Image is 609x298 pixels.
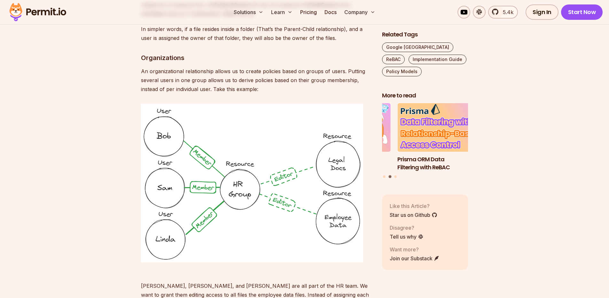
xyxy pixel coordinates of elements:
li: 2 of 3 [397,103,484,172]
p: An organizational relationship allows us to create policies based on groups of users. Putting sev... [141,67,372,94]
button: Learn [269,6,295,19]
h2: Related Tags [382,31,468,39]
button: Company [342,6,378,19]
button: Go to slide 3 [394,176,397,178]
div: Posts [382,103,468,179]
h3: Why JWTs Can’t Handle AI Agent Access [304,156,391,172]
h2: More to read [382,92,468,100]
a: Start Now [561,4,603,20]
a: Google [GEOGRAPHIC_DATA] [382,42,453,52]
a: Implementation Guide [409,55,466,64]
span: 5.4k [499,8,513,16]
img: ReBAC 4.png [141,104,363,262]
img: Permit logo [6,1,69,23]
a: Docs [322,6,339,19]
h3: Prisma ORM Data Filtering with ReBAC [397,156,484,172]
button: Solutions [231,6,266,19]
a: ReBAC [382,55,405,64]
p: Like this Article? [390,202,437,210]
a: Prisma ORM Data Filtering with ReBACPrisma ORM Data Filtering with ReBAC [397,103,484,172]
p: Disagree? [390,224,424,232]
a: Pricing [298,6,319,19]
button: Go to slide 1 [383,176,386,178]
li: 1 of 3 [304,103,391,172]
a: Star us on Github [390,211,437,219]
img: Prisma ORM Data Filtering with ReBAC [397,103,484,152]
p: In simpler words, if a file resides inside a folder (That’s the Parent-Child relationship), and a... [141,25,372,42]
button: Go to slide 2 [388,175,391,178]
h3: Organizations [141,53,372,63]
a: Sign In [526,4,558,20]
a: 5.4k [488,6,518,19]
p: Want more? [390,246,440,253]
a: Join our Substack [390,255,440,262]
a: Policy Models [382,67,422,76]
a: Tell us why [390,233,424,241]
